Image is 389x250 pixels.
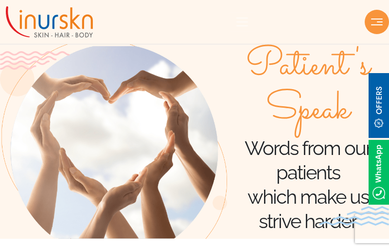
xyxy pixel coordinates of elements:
[369,140,389,205] img: Whatsappicon
[371,19,383,25] img: hamLine.svg
[227,44,389,132] span: Patient's Speak
[227,44,389,233] div: Words from our patients which make us strive harder
[369,73,389,138] img: offerBt
[319,206,389,226] img: bluewave
[6,6,93,38] img: inurskn-logo
[369,166,389,176] a: Whatsappicon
